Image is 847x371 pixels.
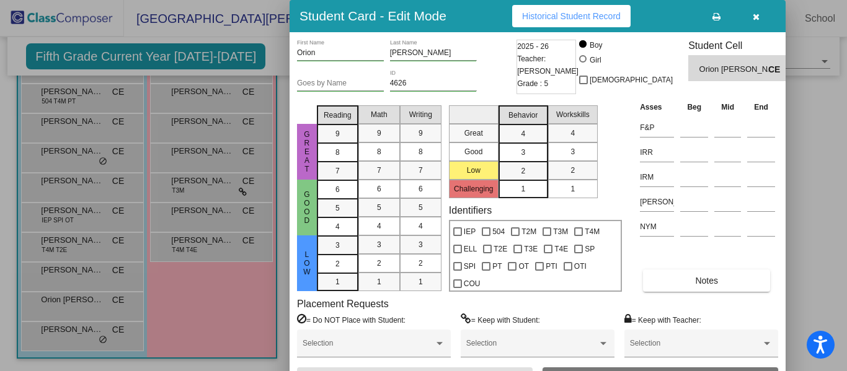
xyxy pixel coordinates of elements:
[570,128,575,139] span: 4
[508,110,538,121] span: Behavior
[574,259,587,274] span: OTI
[585,224,600,239] span: T4M
[521,128,525,139] span: 4
[464,276,481,291] span: COU
[335,128,340,139] span: 9
[335,221,340,232] span: 4
[677,100,711,114] th: Beg
[521,224,536,239] span: T2M
[517,53,579,77] span: Teacher: [PERSON_NAME]
[590,72,673,87] span: [DEMOGRAPHIC_DATA]
[554,242,568,256] span: T4E
[589,55,601,66] div: Girl
[461,313,540,326] label: = Keep with Student:
[640,193,674,211] input: assessment
[299,8,446,24] h3: Student Card - Edit Mode
[377,276,381,287] span: 1
[546,259,557,274] span: PTI
[521,147,525,158] span: 3
[419,239,423,250] span: 3
[624,313,701,326] label: = Keep with Teacher:
[512,5,631,27] button: Historical Student Record
[464,224,476,239] span: IEP
[637,100,677,114] th: Asses
[640,217,674,236] input: assessment
[419,165,423,176] span: 7
[524,242,538,256] span: T3E
[494,242,507,256] span: T2E
[553,224,568,239] span: T3M
[419,276,423,287] span: 1
[324,110,352,121] span: Reading
[335,165,340,177] span: 7
[377,165,381,176] span: 7
[335,258,340,269] span: 2
[419,258,423,269] span: 2
[695,276,718,286] span: Notes
[570,165,575,176] span: 2
[521,165,525,177] span: 2
[640,143,674,162] input: assessment
[297,79,384,88] input: goes by name
[556,109,590,120] span: Workskills
[377,202,381,213] span: 5
[297,313,406,326] label: = Do NOT Place with Student:
[335,203,340,214] span: 5
[409,109,432,120] span: Writing
[390,79,477,88] input: Enter ID
[570,183,575,194] span: 1
[419,183,423,194] span: 6
[517,40,549,53] span: 2025 - 26
[377,239,381,250] span: 3
[297,298,389,310] label: Placement Requests
[517,77,548,90] span: Grade : 5
[419,202,423,213] span: 5
[699,63,768,76] span: Orion [PERSON_NAME]
[377,146,381,157] span: 8
[301,130,313,173] span: Great
[377,258,381,269] span: 2
[301,250,313,276] span: Low
[301,190,313,225] span: Good
[570,146,575,157] span: 3
[335,240,340,251] span: 3
[492,259,502,274] span: PT
[464,242,477,256] span: ELL
[377,183,381,194] span: 6
[371,109,388,120] span: Math
[643,269,770,292] button: Notes
[688,40,796,51] h3: Student Cell
[522,11,621,21] span: Historical Student Record
[711,100,744,114] th: Mid
[377,220,381,232] span: 4
[768,63,786,76] span: CE
[640,118,674,137] input: assessment
[518,259,529,274] span: OT
[419,220,423,232] span: 4
[640,168,674,186] input: assessment
[335,147,340,158] span: 8
[419,146,423,157] span: 8
[744,100,778,114] th: End
[419,128,423,139] span: 9
[449,204,492,216] label: Identifiers
[377,128,381,139] span: 9
[589,40,603,51] div: Boy
[335,184,340,195] span: 6
[492,224,505,239] span: 504
[335,276,340,287] span: 1
[464,259,476,274] span: SPI
[585,242,595,256] span: SP
[521,183,525,194] span: 1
